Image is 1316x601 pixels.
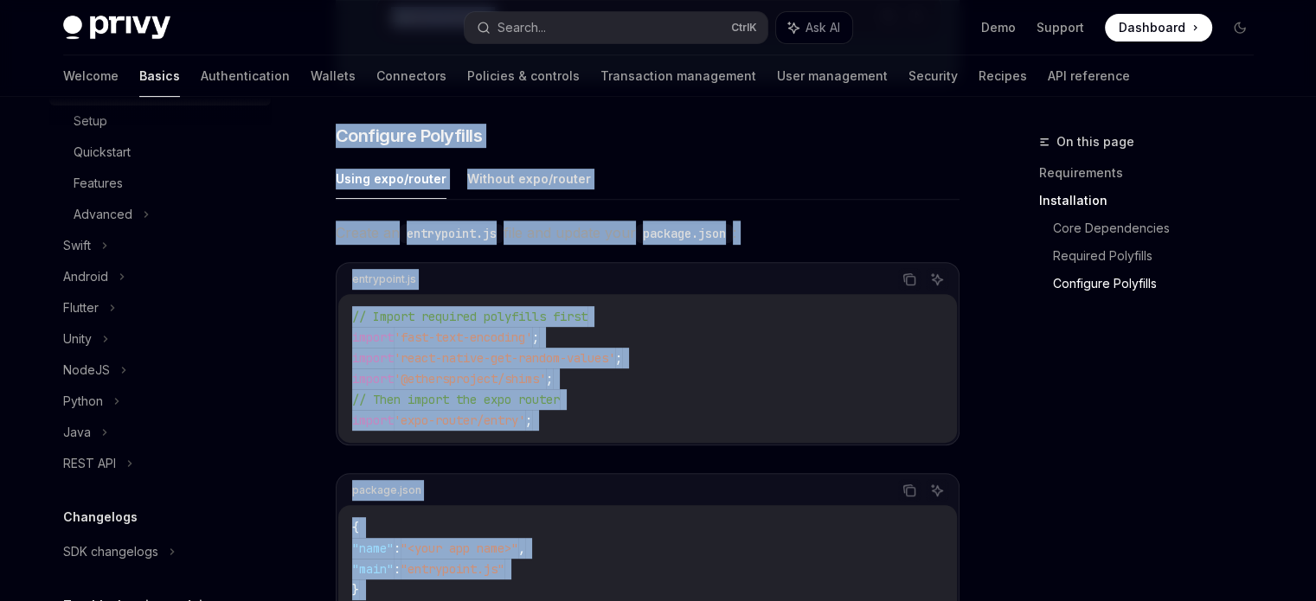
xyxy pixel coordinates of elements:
a: Security [908,55,958,97]
a: Demo [981,19,1016,36]
a: Dashboard [1105,14,1212,42]
button: Ask AI [926,479,948,502]
button: Search...CtrlK [465,12,767,43]
div: Android [63,266,108,287]
button: Toggle dark mode [1226,14,1254,42]
button: Copy the contents from the code block [898,268,921,291]
div: Java [63,422,91,443]
div: Python [63,391,103,412]
a: API reference [1048,55,1130,97]
span: : [394,540,401,556]
span: Create an file and update your : [336,221,960,245]
span: "<your app name>" [401,540,518,556]
button: Copy the contents from the code block [898,479,921,502]
a: Connectors [376,55,446,97]
span: ; [546,371,553,387]
a: Wallets [311,55,356,97]
div: Unity [63,329,92,349]
span: import [352,412,394,428]
a: Basics [139,55,180,97]
span: Ctrl K [731,21,757,35]
div: SDK changelogs [63,541,158,562]
div: Search... [498,17,546,38]
a: Authentication [201,55,290,97]
span: ; [532,329,539,345]
code: entrypoint.js [400,224,504,243]
div: entrypoint.js [352,268,416,291]
div: Swift [63,235,91,256]
span: // Import required polyfills first [352,309,587,324]
span: import [352,329,394,345]
div: Advanced [74,204,132,225]
span: : [394,561,401,577]
a: Transaction management [600,55,756,97]
span: , [518,540,525,556]
button: Ask AI [776,12,852,43]
a: Support [1037,19,1084,36]
span: { [352,520,359,535]
div: package.json [352,479,421,502]
span: } [352,582,359,598]
span: // Then import the expo router [352,392,560,407]
code: package.json [636,224,733,243]
div: NodeJS [63,360,110,380]
span: Dashboard [1119,19,1185,36]
span: Ask AI [806,19,840,36]
a: User management [777,55,888,97]
a: Installation [1039,187,1268,214]
button: Using expo/router [336,158,446,199]
a: Recipes [979,55,1027,97]
a: Welcome [63,55,119,97]
span: "entrypoint.js" [401,561,504,577]
span: 'fast-text-encoding' [394,329,532,345]
a: Quickstart [49,137,271,168]
span: ; [615,350,622,366]
span: On this page [1056,131,1134,152]
button: Without expo/router [467,158,591,199]
span: ; [525,412,532,428]
div: Flutter [63,297,99,318]
a: Features [49,168,271,199]
h5: Changelogs [63,507,138,527]
a: Policies & controls [467,55,580,97]
span: '@ethersproject/shims' [394,371,546,387]
span: import [352,350,394,366]
img: dark logo [63,16,170,40]
div: REST API [63,453,116,474]
span: "main" [352,561,394,577]
span: 'expo-router/entry' [394,412,525,428]
a: Required Polyfills [1053,242,1268,270]
span: import [352,371,394,387]
a: Core Dependencies [1053,214,1268,242]
a: Configure Polyfills [1053,270,1268,297]
span: 'react-native-get-random-values' [394,350,615,366]
div: Features [74,173,123,194]
span: "name" [352,540,394,556]
button: Ask AI [926,268,948,291]
span: Configure Polyfills [336,124,483,148]
a: Requirements [1039,159,1268,187]
div: Quickstart [74,142,131,163]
